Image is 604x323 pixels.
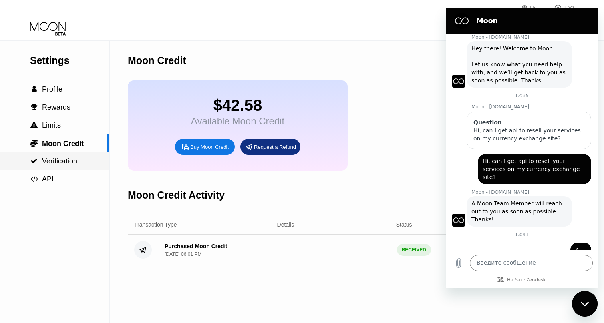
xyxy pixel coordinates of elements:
[191,96,284,114] div: $42.58
[42,85,62,93] span: Profile
[30,86,38,93] div: 
[240,139,300,155] div: Request a Refund
[165,251,201,257] div: [DATE] 06:01 PM
[128,55,186,66] div: Moon Credit
[191,116,284,127] div: Available Moon Credit
[254,144,296,150] div: Request a Refund
[134,221,177,228] div: Transaction Type
[128,189,225,201] div: Moon Credit Activity
[397,244,431,256] div: RECEIVED
[30,104,38,111] div: 
[30,122,38,129] span: 
[30,175,38,183] span: 
[175,139,235,155] div: Buy Moon Credit
[30,139,38,147] span: 
[42,175,54,183] span: API
[165,243,227,249] div: Purchased Moon Credit
[42,103,70,111] span: Rewards
[32,86,37,93] span: 
[31,104,38,111] span: 
[522,4,546,12] div: EN
[42,157,77,165] span: Verification
[572,291,598,317] iframe: Кнопка, открывающая окно обмена сообщениями; идет разговор
[42,140,84,148] span: Moon Credit
[30,158,38,165] span: 
[446,8,598,288] iframe: Окно обмена сообщениями
[190,144,229,150] div: Buy Moon Credit
[530,5,537,11] div: EN
[42,121,61,129] span: Limits
[564,5,574,11] div: FAQ
[546,4,574,12] div: FAQ
[30,55,109,66] div: Settings
[396,221,412,228] div: Status
[277,221,294,228] div: Details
